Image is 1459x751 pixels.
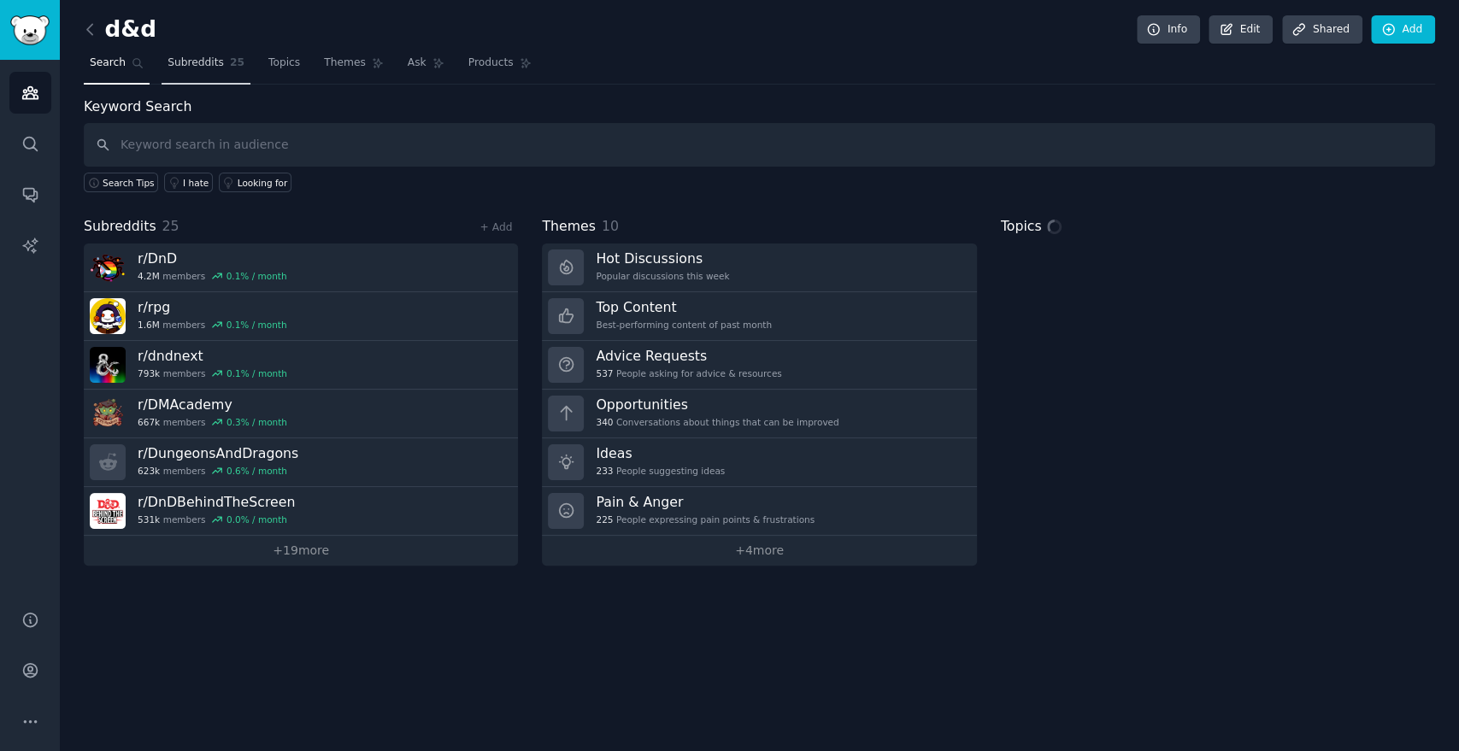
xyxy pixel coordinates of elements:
span: 793k [138,367,160,379]
a: Shared [1282,15,1362,44]
span: Search Tips [103,177,155,189]
img: GummySearch logo [10,15,50,45]
a: Info [1137,15,1200,44]
img: DnD [90,249,126,285]
input: Keyword search in audience [84,123,1435,167]
span: 340 [596,416,613,428]
a: Advice Requests537People asking for advice & resources [542,341,976,390]
span: 225 [596,513,613,525]
div: Popular discussions this week [596,270,729,282]
a: r/DnDBehindTheScreen531kmembers0.0% / month [84,487,518,536]
div: members [138,513,295,525]
span: Ask [408,56,427,71]
span: 531k [138,513,160,525]
span: 537 [596,367,613,379]
span: Themes [542,216,596,238]
div: members [138,465,298,477]
a: Top ContentBest-performing content of past month [542,292,976,341]
a: Looking for [219,173,291,192]
span: Topics [1001,216,1042,238]
h3: r/ dndnext [138,347,287,365]
span: Subreddits [168,56,224,71]
span: 25 [162,218,179,234]
div: 0.1 % / month [226,319,287,331]
h3: Pain & Anger [596,493,815,511]
span: 667k [138,416,160,428]
a: r/DungeonsAndDragons623kmembers0.6% / month [84,438,518,487]
a: Pain & Anger225People expressing pain points & frustrations [542,487,976,536]
h3: Opportunities [596,396,838,414]
span: 233 [596,465,613,477]
h3: r/ rpg [138,298,287,316]
span: 1.6M [138,319,160,331]
h3: Ideas [596,444,725,462]
div: 0.0 % / month [226,513,287,525]
a: I hate [164,173,213,192]
a: r/rpg1.6Mmembers0.1% / month [84,292,518,341]
div: 0.3 % / month [226,416,287,428]
label: Keyword Search [84,98,191,114]
div: 0.6 % / month [226,465,287,477]
span: 25 [230,56,244,71]
h3: r/ DungeonsAndDragons [138,444,298,462]
a: Topics [262,50,306,85]
button: Search Tips [84,173,158,192]
span: Topics [268,56,300,71]
span: 623k [138,465,160,477]
a: + Add [479,221,512,233]
div: members [138,270,287,282]
div: members [138,319,287,331]
a: +4more [542,536,976,566]
div: People suggesting ideas [596,465,725,477]
a: Themes [318,50,390,85]
span: Themes [324,56,366,71]
a: Add [1371,15,1435,44]
div: Best-performing content of past month [596,319,772,331]
a: +19more [84,536,518,566]
a: r/DnD4.2Mmembers0.1% / month [84,243,518,292]
img: rpg [90,298,126,334]
div: Conversations about things that can be improved [596,416,838,428]
a: Hot DiscussionsPopular discussions this week [542,243,976,292]
span: Products [468,56,514,71]
div: 0.1 % / month [226,367,287,379]
a: Products [462,50,538,85]
div: I hate [183,177,209,189]
a: Edit [1209,15,1273,44]
h3: Top Content [596,298,772,316]
div: People asking for advice & resources [596,367,781,379]
div: members [138,416,287,428]
h2: d&d [84,16,156,44]
div: People expressing pain points & frustrations [596,513,815,525]
div: 0.1 % / month [226,270,287,282]
img: DnDBehindTheScreen [90,493,126,529]
h3: r/ DnD [138,249,287,267]
a: Ask [402,50,450,85]
h3: r/ DnDBehindTheScreen [138,493,295,511]
span: Subreddits [84,216,156,238]
h3: r/ DMAcademy [138,396,287,414]
h3: Advice Requests [596,347,781,365]
div: members [138,367,287,379]
span: 4.2M [138,270,160,282]
img: DMAcademy [90,396,126,431]
a: Opportunities340Conversations about things that can be improved [542,390,976,438]
a: r/dndnext793kmembers0.1% / month [84,341,518,390]
a: r/DMAcademy667kmembers0.3% / month [84,390,518,438]
a: Subreddits25 [162,50,250,85]
span: Search [90,56,126,71]
a: Search [84,50,150,85]
a: Ideas233People suggesting ideas [542,438,976,487]
span: 10 [602,218,619,234]
img: dndnext [90,347,126,383]
h3: Hot Discussions [596,249,729,267]
div: Looking for [238,177,288,189]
